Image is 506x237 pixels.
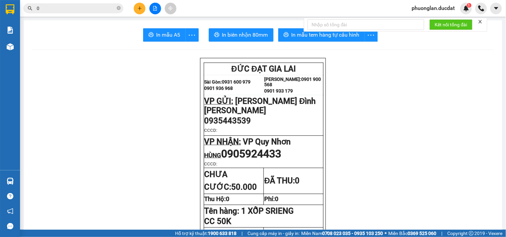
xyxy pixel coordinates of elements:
[134,3,145,14] button: plus
[156,31,180,39] span: In mẫu A5
[208,231,236,236] strong: 1900 633 818
[231,182,257,192] span: 50.000
[264,176,300,185] strong: ĐÃ THU:
[24,22,57,28] strong: 0931 600 979
[365,31,378,39] span: more
[430,19,473,30] button: Kết nối tổng đài
[204,137,241,146] span: VP NHẬN:
[204,217,231,226] span: CC 50K
[264,77,321,87] strong: 0901 900 568
[308,19,424,30] input: Nhập số tổng đài
[175,230,236,237] span: Hỗ trợ kỹ thuật:
[7,223,13,229] span: message
[241,206,294,216] span: 1 XỐP SRIENG
[247,230,300,237] span: Cung cấp máy in - giấy in:
[4,29,37,36] strong: 0901 936 968
[463,5,469,11] img: icon-new-feature
[186,31,198,39] span: more
[478,5,484,11] img: phone-icon
[467,3,472,8] sup: 1
[204,161,217,166] span: CCCD:
[322,231,383,236] strong: 0708 023 035 - 0935 103 250
[204,128,217,133] span: CCCD:
[407,4,460,12] span: phuonglan.ducdat
[204,206,294,216] span: Tên hàng:
[209,28,274,42] button: printerIn biên nhận 80mm
[117,6,121,10] span: close-circle
[7,208,13,214] span: notification
[221,147,282,160] span: 0905924433
[4,42,33,51] span: VP GỬI:
[490,3,502,14] button: caret-down
[7,27,14,34] img: solution-icon
[204,97,233,106] span: VP GỬI:
[408,231,437,236] strong: 0369 525 060
[7,43,14,50] img: warehouse-icon
[226,195,230,203] span: 0
[264,195,279,203] strong: Phí:
[117,5,121,12] span: close-circle
[149,3,161,14] button: file-add
[389,230,437,237] span: Miền Bắc
[148,32,154,38] span: printer
[222,79,251,85] strong: 0931 600 979
[278,28,365,42] button: printerIn mẫu tem hàng tự cấu hình
[365,28,378,42] button: more
[204,97,316,115] span: [PERSON_NAME] Đình [PERSON_NAME]
[469,231,474,236] span: copyright
[26,6,91,16] span: ĐỨC ĐẠT GIA LAI
[137,6,142,11] span: plus
[292,31,360,39] span: In mẫu tem hàng tự cấu hình
[204,116,251,125] span: 0935443539
[295,176,300,185] span: 0
[7,178,14,185] img: warehouse-icon
[493,5,499,11] span: caret-down
[243,137,291,146] span: VP Quy Nhơn
[435,21,467,28] span: Kết nối tổng đài
[37,5,115,12] input: Tìm tên, số ĐT hoặc mã đơn
[241,230,242,237] span: |
[301,230,383,237] span: Miền Nam
[204,170,257,192] strong: CHƯA CƯỚC:
[168,6,173,11] span: aim
[7,193,13,199] span: question-circle
[143,28,186,42] button: printerIn mẫu A5
[442,230,443,237] span: |
[385,232,387,235] span: ⚪️
[468,3,470,8] span: 1
[284,32,289,38] span: printer
[264,77,301,82] strong: [PERSON_NAME]:
[59,19,101,25] strong: [PERSON_NAME]:
[264,88,293,94] strong: 0901 933 179
[478,19,483,24] span: close
[185,28,199,42] button: more
[222,31,268,39] span: In biên nhận 80mm
[231,64,296,74] span: ĐỨC ĐẠT GIA LAI
[204,79,222,85] strong: Sài Gòn:
[153,6,157,11] span: file-add
[275,195,279,203] span: 0
[4,42,97,60] span: [PERSON_NAME] Đình [PERSON_NAME]
[165,3,176,14] button: aim
[28,6,32,11] span: search
[204,152,221,159] span: HÙNG
[59,19,113,31] strong: 0901 900 568
[4,22,24,28] strong: Sài Gòn:
[204,86,233,91] strong: 0901 936 968
[204,195,230,203] strong: Thu Hộ:
[6,4,14,14] img: logo-vxr
[59,32,92,39] strong: 0901 933 179
[214,32,219,38] span: printer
